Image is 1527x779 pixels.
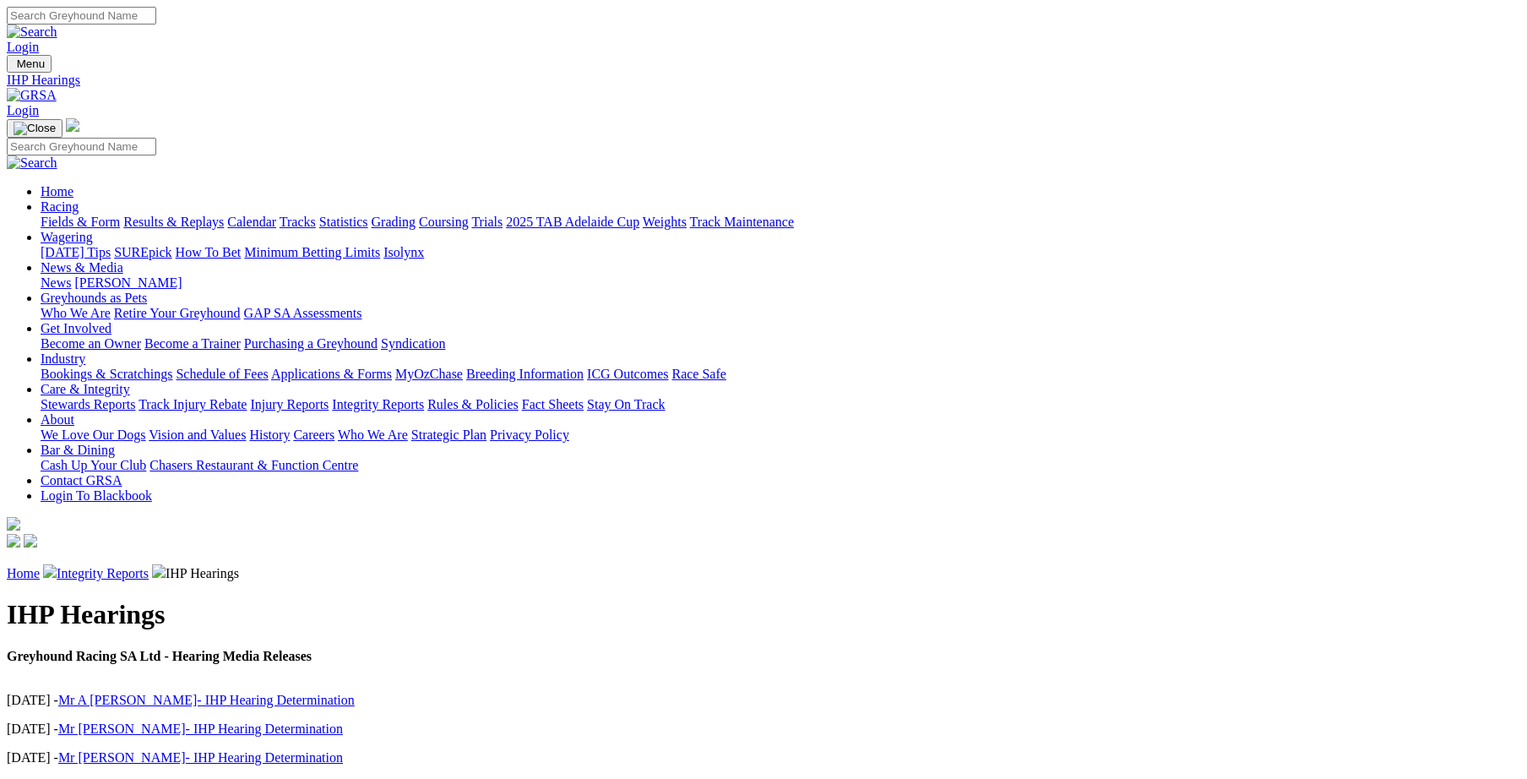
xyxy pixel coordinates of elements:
[471,215,503,229] a: Trials
[280,215,316,229] a: Tracks
[41,260,123,275] a: News & Media
[41,275,1520,291] div: News & Media
[7,55,52,73] button: Toggle navigation
[587,397,665,411] a: Stay On Track
[338,428,408,442] a: Who We Are
[7,599,1520,630] h1: IHP Hearings
[41,245,1520,260] div: Wagering
[250,397,329,411] a: Injury Reports
[271,367,392,381] a: Applications & Forms
[7,103,39,117] a: Login
[14,122,56,135] img: Close
[17,57,45,70] span: Menu
[41,306,111,320] a: Who We Are
[7,88,57,103] img: GRSA
[41,336,141,351] a: Become an Owner
[66,118,79,132] img: logo-grsa-white.png
[383,245,424,259] a: Isolynx
[149,428,246,442] a: Vision and Values
[58,722,343,736] a: Mr [PERSON_NAME]- IHP Hearing Determination
[149,458,358,472] a: Chasers Restaurant & Function Centre
[41,306,1520,321] div: Greyhounds as Pets
[7,517,20,531] img: logo-grsa-white.png
[690,215,794,229] a: Track Maintenance
[587,367,668,381] a: ICG Outcomes
[7,138,156,155] input: Search
[7,649,312,663] strong: Greyhound Racing SA Ltd - Hearing Media Releases
[381,336,445,351] a: Syndication
[41,428,145,442] a: We Love Our Dogs
[7,155,57,171] img: Search
[41,382,130,396] a: Care & Integrity
[7,566,40,580] a: Home
[7,564,1520,581] p: IHP Hearings
[41,215,120,229] a: Fields & Form
[227,215,276,229] a: Calendar
[139,397,247,411] a: Track Injury Rebate
[176,245,242,259] a: How To Bet
[41,473,122,488] a: Contact GRSA
[58,693,355,707] a: Mr A [PERSON_NAME]- IHP Hearing Determination
[244,336,378,351] a: Purchasing a Greyhound
[41,488,152,503] a: Login To Blackbook
[7,40,39,54] a: Login
[41,230,93,244] a: Wagering
[58,750,343,765] a: Mr [PERSON_NAME]- IHP Hearing Determination
[41,412,74,427] a: About
[7,534,20,547] img: facebook.svg
[7,750,1520,765] p: [DATE] -
[41,291,147,305] a: Greyhounds as Pets
[74,275,182,290] a: [PERSON_NAME]
[522,397,584,411] a: Fact Sheets
[41,215,1520,230] div: Racing
[319,215,368,229] a: Statistics
[7,693,1520,708] p: [DATE] -
[41,397,135,411] a: Stewards Reports
[7,722,1520,737] p: [DATE] -
[490,428,569,442] a: Privacy Policy
[293,428,334,442] a: Careers
[7,7,156,25] input: Search
[41,443,115,457] a: Bar & Dining
[244,245,380,259] a: Minimum Betting Limits
[41,397,1520,412] div: Care & Integrity
[114,245,171,259] a: SUREpick
[41,275,71,290] a: News
[123,215,224,229] a: Results & Replays
[411,428,486,442] a: Strategic Plan
[466,367,584,381] a: Breeding Information
[41,428,1520,443] div: About
[41,367,172,381] a: Bookings & Scratchings
[41,458,146,472] a: Cash Up Your Club
[41,321,111,335] a: Get Involved
[176,367,268,381] a: Schedule of Fees
[41,458,1520,473] div: Bar & Dining
[41,245,111,259] a: [DATE] Tips
[395,367,463,381] a: MyOzChase
[144,336,241,351] a: Become a Trainer
[41,199,79,214] a: Racing
[7,119,62,138] button: Toggle navigation
[57,566,149,580] a: Integrity Reports
[41,351,85,366] a: Industry
[24,534,37,547] img: twitter.svg
[114,306,241,320] a: Retire Your Greyhound
[41,336,1520,351] div: Get Involved
[7,25,57,40] img: Search
[152,564,166,578] img: chevron-right.svg
[244,306,362,320] a: GAP SA Assessments
[7,73,1520,88] a: IHP Hearings
[332,397,424,411] a: Integrity Reports
[671,367,725,381] a: Race Safe
[419,215,469,229] a: Coursing
[372,215,416,229] a: Grading
[41,184,73,199] a: Home
[643,215,687,229] a: Weights
[506,215,639,229] a: 2025 TAB Adelaide Cup
[43,564,57,578] img: chevron-right.svg
[249,428,290,442] a: History
[41,367,1520,382] div: Industry
[427,397,519,411] a: Rules & Policies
